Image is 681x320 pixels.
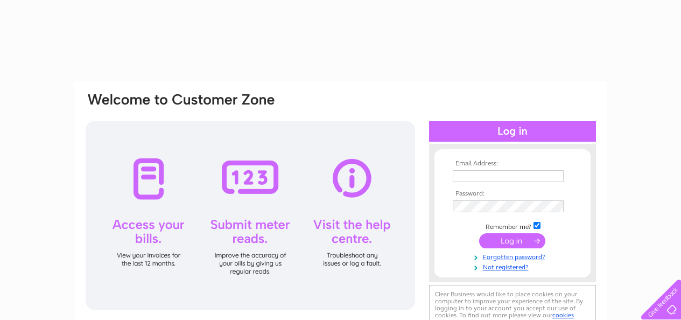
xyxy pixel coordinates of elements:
[450,160,575,168] th: Email Address:
[450,220,575,231] td: Remember me?
[453,251,575,261] a: Forgotten password?
[453,261,575,272] a: Not registered?
[450,190,575,198] th: Password:
[479,233,545,248] input: Submit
